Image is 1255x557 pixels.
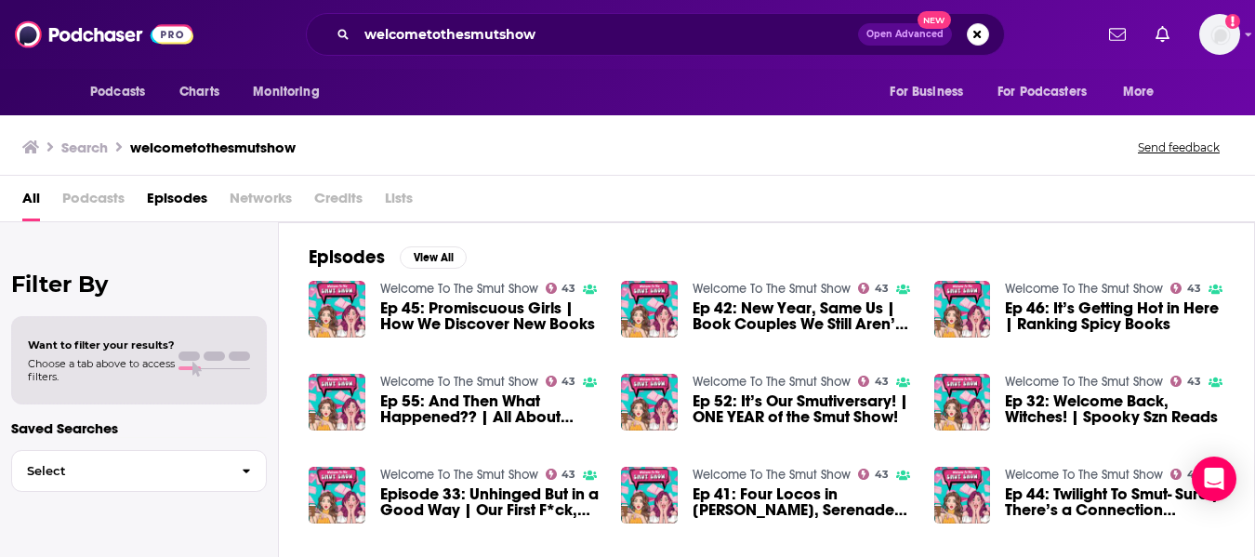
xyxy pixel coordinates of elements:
[875,471,889,479] span: 43
[858,376,889,387] a: 43
[1199,14,1240,55] button: Show profile menu
[934,374,991,431] img: Ep 32: Welcome Back, Witches! | Spooky Szn Reads
[28,357,175,383] span: Choose a tab above to access filters.
[130,139,296,156] h3: welcometothesmutshow
[890,79,963,105] span: For Business
[380,281,538,297] a: Welcome To The Smut Show
[934,281,991,338] img: Ep 46: It’s Getting Hot in Here | Ranking Spicy Books
[1005,486,1224,518] span: Ep 44: Twilight To Smut- Surely There’s a Connection There?? | Interview with [PERSON_NAME]
[380,467,538,483] a: Welcome To The Smut Show
[1199,14,1240,55] span: Logged in as hconnor
[90,79,145,105] span: Podcasts
[621,374,678,431] img: Ep 52: It’s Our Smutiversary! | ONE YEAR of the Smut Show!
[77,74,169,110] button: open menu
[1225,14,1240,29] svg: Add a profile image
[1148,19,1177,50] a: Show notifications dropdown
[693,467,851,483] a: Welcome To The Smut Show
[1170,283,1201,294] a: 43
[380,374,538,390] a: Welcome To The Smut Show
[11,419,267,437] p: Saved Searches
[1102,19,1133,50] a: Show notifications dropdown
[561,471,575,479] span: 43
[11,450,267,492] button: Select
[877,74,986,110] button: open menu
[918,11,951,29] span: New
[309,467,365,524] img: Episode 33: Unhinged But in a Good Way | Our First F*ck, Marry, Kill Episode!
[934,467,991,524] img: Ep 44: Twilight To Smut- Surely There’s a Connection There?? | Interview with Peyton Corinne
[1170,376,1201,387] a: 43
[693,486,912,518] a: Ep 41: Four Locos in Meadows, Serenaded by Phil Collins | Interview with Tarah DeWitt
[875,285,889,293] span: 43
[985,74,1114,110] button: open menu
[1005,393,1224,425] a: Ep 32: Welcome Back, Witches! | Spooky Szn Reads
[306,13,1005,56] div: Search podcasts, credits, & more...
[693,393,912,425] a: Ep 52: It’s Our Smutiversary! | ONE YEAR of the Smut Show!
[309,281,365,338] img: Ep 45: Promiscuous Girls | How We Discover New Books
[1005,281,1163,297] a: Welcome To The Smut Show
[693,486,912,518] span: Ep 41: Four Locos in [PERSON_NAME], Serenaded by [PERSON_NAME] | Interview with [PERSON_NAME]
[1005,374,1163,390] a: Welcome To The Smut Show
[621,467,678,524] img: Ep 41: Four Locos in Meadows, Serenaded by Phil Collins | Interview with Tarah DeWitt
[230,183,292,221] span: Networks
[1187,471,1201,479] span: 43
[561,378,575,386] span: 43
[61,139,108,156] h3: Search
[147,183,207,221] a: Episodes
[380,300,600,332] a: Ep 45: Promiscuous Girls | How We Discover New Books
[309,245,467,269] a: EpisodesView All
[240,74,343,110] button: open menu
[167,74,231,110] a: Charts
[546,283,576,294] a: 43
[1132,139,1225,155] button: Send feedback
[561,285,575,293] span: 43
[12,465,227,477] span: Select
[1005,467,1163,483] a: Welcome To The Smut Show
[1123,79,1155,105] span: More
[1192,457,1236,501] div: Open Intercom Messenger
[385,183,413,221] span: Lists
[1110,74,1178,110] button: open menu
[309,374,365,431] img: Ep 55: And Then What Happened?? | All About Epilogues
[400,246,467,269] button: View All
[28,338,175,351] span: Want to filter your results?
[380,486,600,518] span: Episode 33: Unhinged But in a Good Way | Our First F*ck, Marry, Kill Episode!
[22,183,40,221] a: All
[309,245,385,269] h2: Episodes
[1005,300,1224,332] a: Ep 46: It’s Getting Hot in Here | Ranking Spicy Books
[380,393,600,425] a: Ep 55: And Then What Happened?? | All About Epilogues
[357,20,858,49] input: Search podcasts, credits, & more...
[546,376,576,387] a: 43
[858,469,889,480] a: 43
[1170,469,1201,480] a: 43
[693,374,851,390] a: Welcome To The Smut Show
[253,79,319,105] span: Monitoring
[621,281,678,338] img: Ep 42: New Year, Same Us | Book Couples We Still Aren’t Over
[15,17,193,52] img: Podchaser - Follow, Share and Rate Podcasts
[546,469,576,480] a: 43
[11,271,267,298] h2: Filter By
[314,183,363,221] span: Credits
[1187,285,1201,293] span: 43
[866,30,944,39] span: Open Advanced
[179,79,219,105] span: Charts
[693,300,912,332] a: Ep 42: New Year, Same Us | Book Couples We Still Aren’t Over
[997,79,1087,105] span: For Podcasters
[875,378,889,386] span: 43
